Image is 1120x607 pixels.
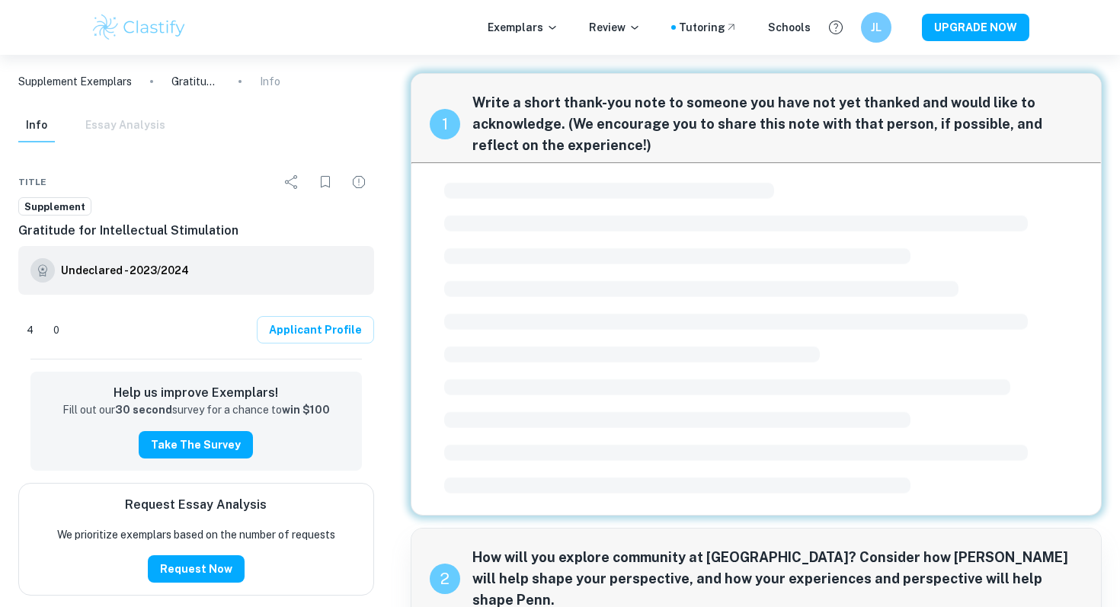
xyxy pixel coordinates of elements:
[18,323,42,338] span: 4
[260,73,280,90] p: Info
[62,402,330,419] p: Fill out our survey for a chance to
[488,19,558,36] p: Exemplars
[91,12,187,43] img: Clastify logo
[589,19,641,36] p: Review
[61,262,189,279] h6: Undeclared - 2023/2024
[18,222,374,240] h6: Gratitude for Intellectual Stimulation
[310,167,341,197] div: Bookmark
[868,19,885,36] h6: JL
[125,496,267,514] h6: Request Essay Analysis
[472,92,1083,156] span: Write a short thank-you note to someone you have not yet thanked and would like to acknowledge. (...
[922,14,1029,41] button: UPGRADE NOW
[430,564,460,594] div: recipe
[139,431,253,458] button: Take the Survey
[861,12,891,43] button: JL
[61,258,189,283] a: Undeclared - 2023/2024
[257,316,374,343] a: Applicant Profile
[344,167,374,197] div: Report issue
[115,404,172,416] strong: 30 second
[19,200,91,215] span: Supplement
[45,318,68,342] div: Dislike
[57,526,335,543] p: We prioritize exemplars based on the number of requests
[18,197,91,216] a: Supplement
[43,384,350,402] h6: Help us improve Exemplars!
[18,175,46,189] span: Title
[768,19,811,36] a: Schools
[18,318,42,342] div: Like
[679,19,738,36] a: Tutoring
[18,109,55,142] button: Info
[18,73,132,90] a: Supplement Exemplars
[277,167,307,197] div: Share
[171,73,220,90] p: Gratitude for Intellectual Stimulation
[430,109,460,139] div: recipe
[148,555,245,583] button: Request Now
[823,14,849,40] button: Help and Feedback
[282,404,330,416] strong: win $100
[45,323,68,338] span: 0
